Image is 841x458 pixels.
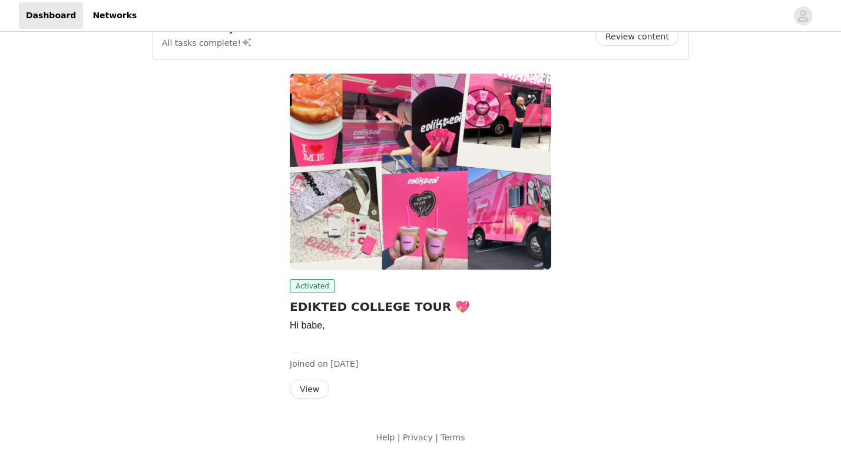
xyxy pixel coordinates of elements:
span: [DATE] [330,359,358,369]
button: Review content [595,27,679,46]
span: | [435,433,438,442]
span: Joined on [290,359,328,369]
button: View [290,380,329,399]
span: | [398,433,400,442]
a: Privacy [403,433,433,442]
a: Networks [85,2,144,29]
h2: EDIKTED COLLEGE TOUR 💖 [290,298,551,316]
img: Edikted [290,74,551,270]
a: Terms [441,433,465,442]
div: avatar [797,6,809,25]
a: Help [376,433,395,442]
span: Activated [290,279,335,293]
span: Hi babe, [290,320,325,330]
a: Dashboard [19,2,83,29]
p: All tasks complete! [162,35,253,49]
a: View [290,385,329,394]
